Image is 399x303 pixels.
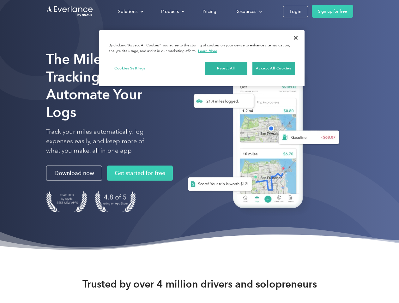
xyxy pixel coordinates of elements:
p: Track your miles automatically, log expenses easily, and keep more of what you make, all in one app [46,127,159,156]
div: Login [290,8,301,15]
div: Cookie banner [99,30,305,86]
img: 4.9 out of 5 stars on the app store [95,191,136,212]
div: Privacy [99,30,305,86]
div: Products [155,6,190,17]
img: Everlance, mileage tracker app, expense tracking app [178,60,344,217]
a: More information about your privacy, opens in a new tab [198,49,217,53]
button: Accept All Cookies [252,62,295,75]
strong: Trusted by over 4 million drivers and solopreneurs [82,278,317,290]
button: Close [289,31,303,45]
a: Download now [46,166,102,181]
div: Pricing [203,8,216,15]
img: Badge for Featured by Apple Best New Apps [46,191,87,212]
div: By clicking “Accept All Cookies”, you agree to the storing of cookies on your device to enhance s... [109,43,295,54]
a: Pricing [196,6,223,17]
div: Resources [235,8,256,15]
div: Solutions [118,8,137,15]
a: Go to homepage [46,5,94,17]
a: Login [283,6,308,17]
div: Solutions [112,6,148,17]
div: Resources [229,6,267,17]
div: Products [161,8,179,15]
button: Cookies Settings [109,62,151,75]
a: Sign up for free [312,5,353,18]
button: Reject All [205,62,247,75]
a: Get started for free [107,166,173,181]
